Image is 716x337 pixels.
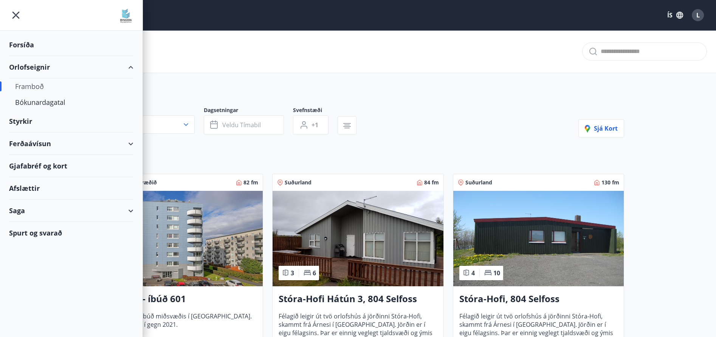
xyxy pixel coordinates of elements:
span: 6 [313,269,316,277]
span: 4 [471,269,475,277]
span: Félagið á orlofsíbúð miðsvæðis í [GEOGRAPHIC_DATA]. Íbúðin var tekin í gegn 2021. [98,312,257,337]
h3: Stóra-Hofi, 804 Selfoss [459,292,618,306]
span: +1 [312,121,318,129]
span: 3 [291,269,294,277]
span: 84 fm [424,179,439,186]
div: Bókunardagatal [15,94,127,110]
button: +1 [293,115,329,134]
button: Sjá kort [578,119,624,137]
img: Paella dish [92,191,263,286]
span: L [696,11,700,19]
div: Styrkir [9,110,133,133]
button: ÍS [663,8,687,22]
span: Dagsetningar [204,106,293,115]
span: Sjá kort [585,124,618,133]
h3: Sóltún 28 - íbúð 601 [98,292,257,306]
span: Félagið leigir út tvö orlofshús á jörðinni Stóra-Hofi, skammt frá Árnesi í [GEOGRAPHIC_DATA]. Jör... [459,312,618,337]
span: 10 [493,269,500,277]
span: Svefnstæði [293,106,338,115]
span: Suðurland [285,179,312,186]
h3: Stóra-Hofi Hátún 3, 804 Selfoss [279,292,437,306]
span: Svæði [92,106,204,115]
div: Afslættir [9,177,133,200]
div: Forsíða [9,34,133,56]
span: Félagið leigir út tvö orlofshús á jörðinni Stóra-Hofi, skammt frá Árnesi í [GEOGRAPHIC_DATA]. Jör... [279,312,437,337]
div: Gjafabréf og kort [9,155,133,177]
div: Spurt og svarað [9,222,133,244]
span: 82 fm [243,179,258,186]
div: Ferðaávísun [9,133,133,155]
button: Allt [92,115,195,134]
button: Veldu tímabil [204,115,284,134]
span: 130 fm [601,179,619,186]
span: Suðurland [465,179,492,186]
img: Paella dish [273,191,443,286]
span: Veldu tímabil [222,121,261,129]
div: Framboð [15,78,127,94]
img: Paella dish [453,191,624,286]
button: L [689,6,707,24]
div: Saga [9,200,133,222]
img: union_logo [118,8,133,23]
button: menu [9,8,23,22]
div: Orlofseignir [9,56,133,78]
